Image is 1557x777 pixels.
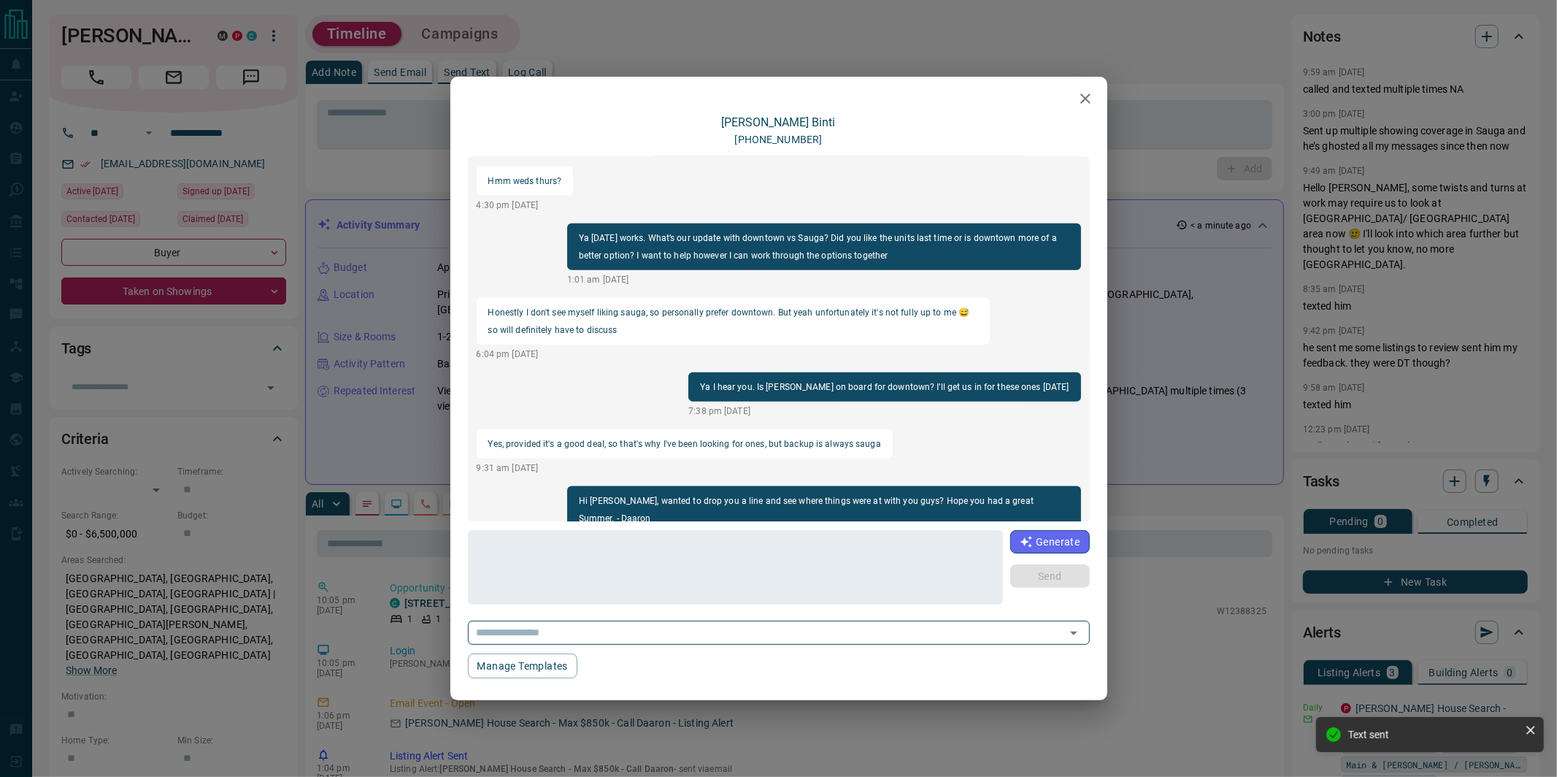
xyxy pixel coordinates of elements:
p: 9:31 am [DATE] [477,462,893,475]
p: 6:04 pm [DATE] [477,348,991,361]
p: 7:38 pm [DATE] [688,405,1080,418]
p: Ya I hear you. Is [PERSON_NAME] on board for downtown? I’ll get us in for these ones [DATE] [700,378,1069,396]
button: Manage Templates [468,654,577,678]
p: Honestly I don't see myself liking sauga, so personally prefer downtown. But yeah unfortunately i... [488,304,979,339]
p: Hmm weds thurs? [488,172,562,190]
p: Ya [DATE] works. What’s our update with downtown vs Sauga? Did you like the units last time or is... [579,229,1069,264]
p: 1:01 am [DATE] [567,273,1081,286]
a: [PERSON_NAME] Binti [722,115,836,129]
p: [PHONE_NUMBER] [735,132,823,148]
button: Open [1064,623,1084,643]
div: Text sent [1348,729,1519,740]
p: 4:30 pm [DATE] [477,199,574,212]
p: Yes, provided it's a good deal, so that's why I've been looking for ones, but backup is always sauga [488,435,881,453]
button: Generate [1010,530,1089,554]
p: Hi [PERSON_NAME], wanted to drop you a line and see where things were at with you guys? Hope you ... [579,492,1069,527]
